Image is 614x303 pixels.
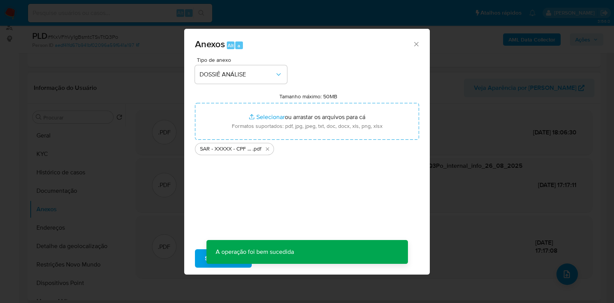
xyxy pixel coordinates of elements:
label: Tamanho máximo: 50MB [279,93,337,100]
span: Cancelar [265,250,290,267]
span: .pdf [253,145,261,153]
ul: Arquivos selecionados [195,140,419,155]
span: Anexos [195,37,225,51]
button: Subir arquivo [195,249,252,268]
button: Fechar [413,40,419,47]
button: Excluir SAR - XXXXX - CPF 01956654224 - AFONSO DE OLIVEIRA AFONSO (1).pdf [263,144,272,154]
button: DOSSIÊ ANÁLISE [195,65,287,84]
span: Tipo de anexo [197,57,289,63]
span: Alt [228,42,234,49]
span: Subir arquivo [205,250,242,267]
span: SAR - XXXXX - CPF 01956654224 - [PERSON_NAME] (1) [200,145,253,153]
p: A operação foi bem sucedida [206,240,303,264]
span: a [238,42,240,49]
span: DOSSIÊ ANÁLISE [200,71,275,78]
